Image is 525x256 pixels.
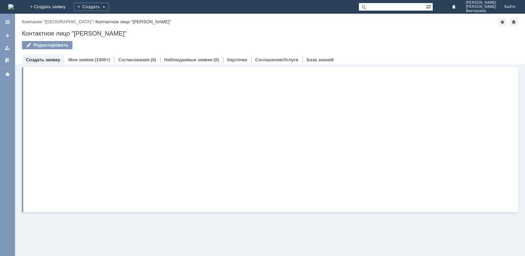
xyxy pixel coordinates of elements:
[510,18,518,26] div: Сделать домашней страницей
[2,42,13,53] a: Мои заявки
[164,57,213,62] a: Наблюдаемые заявки
[68,57,94,62] a: Мои заявки
[26,57,60,62] a: Создать заявку
[466,5,496,9] span: [PERSON_NAME]
[8,4,14,10] a: Перейти на домашнюю страницу
[466,1,496,5] span: [PERSON_NAME]
[95,19,171,24] div: Контактное лицо "[PERSON_NAME]"
[151,57,156,62] div: (0)
[74,3,109,11] div: Создать
[307,57,334,62] a: База знаний
[2,55,13,66] a: Мои согласования
[22,19,93,24] a: Компания "[GEOGRAPHIC_DATA]"
[255,57,298,62] a: Соглашения/Услуги
[2,30,13,41] a: Создать заявку
[466,9,496,13] span: Викторовна
[22,19,95,24] div: /
[426,3,433,10] span: Расширенный поиск
[95,57,110,62] div: (1000+)
[22,30,518,37] div: Контактное лицо "[PERSON_NAME]"
[214,57,219,62] div: (0)
[227,57,247,62] a: Карточка
[498,18,507,26] div: Добавить в избранное
[118,57,150,62] a: Согласования
[8,4,14,10] img: logo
